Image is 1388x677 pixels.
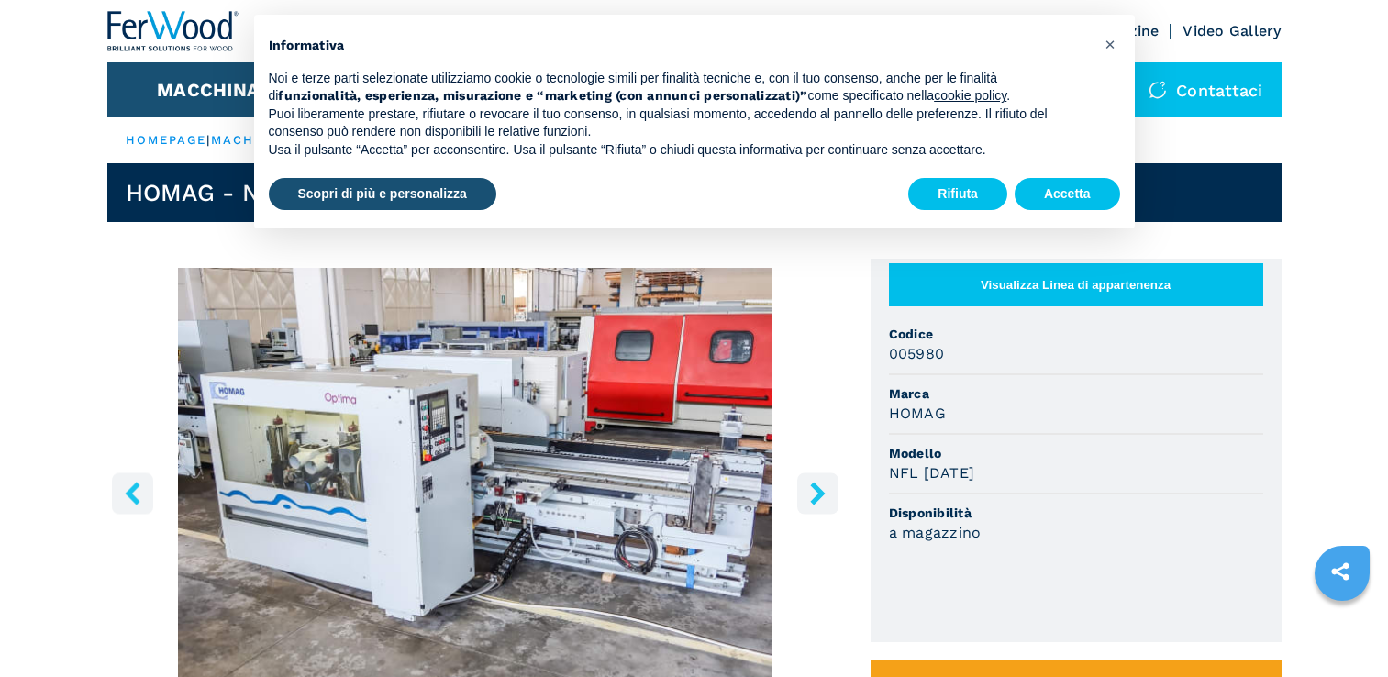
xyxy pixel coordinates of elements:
a: HOMEPAGE [126,133,207,147]
h3: 005980 [889,343,945,364]
button: Accetta [1015,178,1120,211]
a: sharethis [1317,549,1363,594]
button: Rifiuta [908,178,1007,211]
button: left-button [112,472,153,514]
p: Usa il pulsante “Accetta” per acconsentire. Usa il pulsante “Rifiuta” o chiudi questa informativa... [269,141,1091,160]
button: right-button [797,472,838,514]
strong: funzionalità, esperienza, misurazione e “marketing (con annunci personalizzati)” [278,88,807,103]
p: Puoi liberamente prestare, rifiutare o revocare il tuo consenso, in qualsiasi momento, accedendo ... [269,105,1091,141]
span: Modello [889,444,1263,462]
div: Contattaci [1130,62,1282,117]
p: Noi e terze parti selezionate utilizziamo cookie o tecnologie simili per finalità tecniche e, con... [269,70,1091,105]
span: | [206,133,210,147]
h3: NFL [DATE] [889,462,975,483]
img: Ferwood [107,11,239,51]
h3: a magazzino [889,522,982,543]
h3: HOMAG [889,403,946,424]
a: cookie policy [934,88,1006,103]
a: machines [211,133,290,147]
button: Visualizza Linea di appartenenza [889,263,1263,306]
img: Contattaci [1149,81,1167,99]
h1: HOMAG - NFL [DATE] [126,178,375,207]
button: Chiudi questa informativa [1096,29,1126,59]
h2: Informativa [269,37,1091,55]
iframe: Chat [1310,594,1374,663]
button: Macchinari [157,79,279,101]
span: Marca [889,384,1263,403]
span: Codice [889,325,1263,343]
button: Scopri di più e personalizza [269,178,496,211]
span: × [1105,33,1116,55]
span: Disponibilità [889,504,1263,522]
a: Video Gallery [1183,22,1281,39]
